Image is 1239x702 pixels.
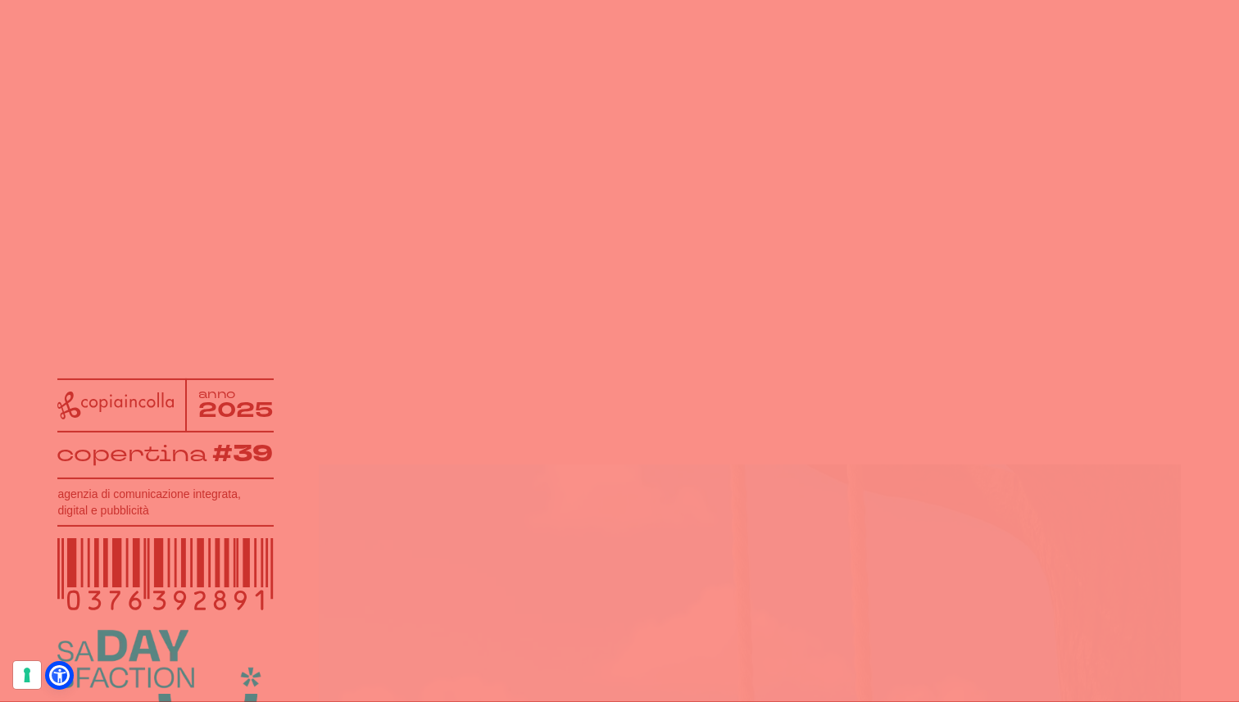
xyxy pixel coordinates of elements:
tspan: copertina [57,437,207,467]
h1: agenzia di comunicazione integrata, digital e pubblicità [57,485,273,518]
button: Le tue preferenze relative al consenso per le tecnologie di tracciamento [13,661,41,689]
a: Open Accessibility Menu [49,665,70,686]
tspan: 2025 [198,396,275,425]
tspan: #39 [211,437,272,469]
tspan: anno [198,386,237,401]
